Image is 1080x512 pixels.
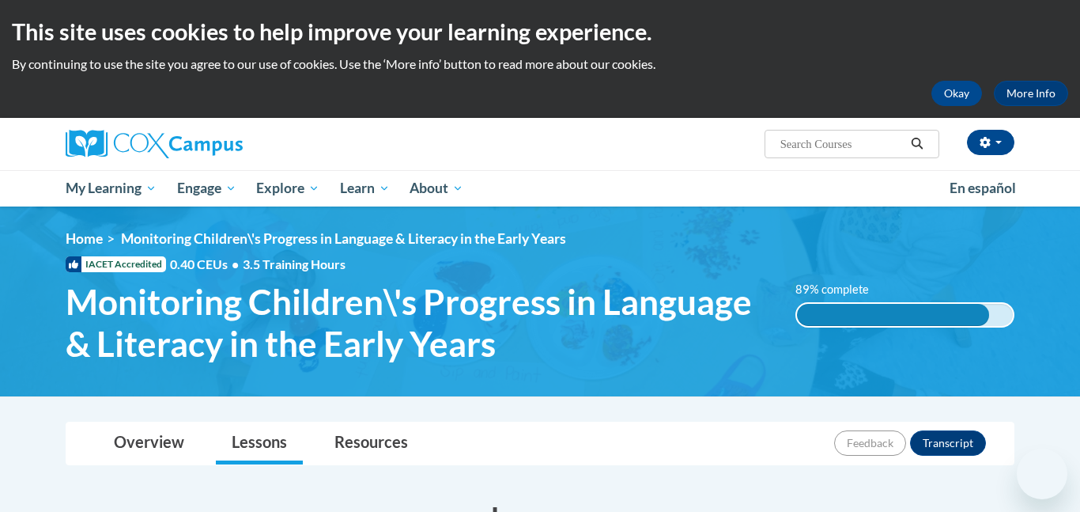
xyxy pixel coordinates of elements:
[243,256,346,271] span: 3.5 Training Hours
[121,230,566,247] span: Monitoring Children\'s Progress in Language & Literacy in the Early Years
[66,230,103,247] a: Home
[256,179,319,198] span: Explore
[216,423,303,465] a: Lessons
[910,430,986,456] button: Transcript
[931,81,982,106] button: Okay
[66,130,366,158] a: Cox Campus
[167,170,247,207] a: Engage
[340,179,390,198] span: Learn
[66,130,243,158] img: Cox Campus
[905,135,929,154] button: Search
[950,180,1016,196] span: En español
[994,81,1068,106] a: More Info
[797,304,989,326] div: 89% complete
[177,179,236,198] span: Engage
[795,281,886,298] label: 89% complete
[779,135,905,154] input: Search Courses
[66,179,157,198] span: My Learning
[330,170,400,207] a: Learn
[98,423,200,465] a: Overview
[66,281,772,365] span: Monitoring Children\'s Progress in Language & Literacy in the Early Years
[42,170,1038,207] div: Main menu
[170,256,243,273] span: 0.40 CEUs
[967,130,1014,155] button: Account Settings
[319,423,424,465] a: Resources
[834,430,906,456] button: Feedback
[55,170,167,207] a: My Learning
[12,16,1068,47] h2: This site uses cookies to help improve your learning experience.
[66,256,166,272] span: IACET Accredited
[232,256,239,271] span: •
[410,179,463,198] span: About
[12,55,1068,73] p: By continuing to use the site you agree to our use of cookies. Use the ‘More info’ button to read...
[246,170,330,207] a: Explore
[939,172,1026,205] a: En español
[1017,449,1067,499] iframe: Button to launch messaging window
[400,170,474,207] a: About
